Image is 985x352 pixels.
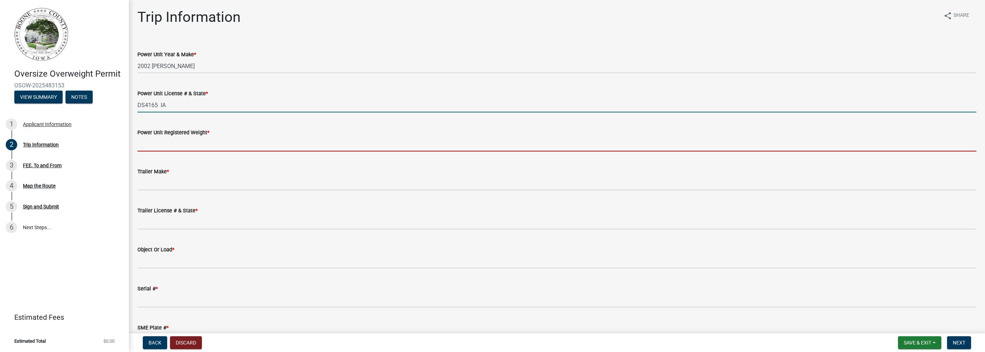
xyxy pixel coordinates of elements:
[6,119,17,130] div: 1
[947,336,971,349] button: Next
[14,95,63,100] wm-modal-confirm: Summary
[170,336,202,349] button: Discard
[23,142,59,147] div: Trip Information
[6,139,17,150] div: 2
[137,9,241,26] h1: Trip Information
[898,336,941,349] button: Save & Exit
[137,208,198,213] label: Trailer License # & State
[23,163,62,168] div: FEE, To and From
[14,339,46,343] span: Estimated Total
[943,11,952,20] i: share
[954,11,969,20] span: Share
[137,169,169,174] label: Trailer Make
[103,339,115,343] span: $0.00
[65,91,93,103] button: Notes
[137,286,158,291] label: Serial #
[6,310,117,324] a: Estimated Fees
[14,69,123,79] h4: Oversize Overweight Permit
[938,9,975,23] button: shareShare
[23,183,55,188] div: Map the Route
[904,340,931,346] span: Save & Exit
[6,180,17,192] div: 4
[143,336,167,349] button: Back
[137,130,209,135] label: Power Unit Registered Weight
[14,91,63,103] button: View Summary
[23,204,59,209] div: Sign and Submit
[137,326,169,331] label: SME Plate #
[137,91,208,96] label: Power Unit License # & State
[14,8,69,61] img: Boone County, Iowa
[6,201,17,212] div: 5
[6,222,17,233] div: 6
[14,82,115,89] span: OSOW-2025483153
[65,95,93,100] wm-modal-confirm: Notes
[953,340,965,346] span: Next
[137,247,174,252] label: Object Or Load
[149,340,161,346] span: Back
[23,122,72,127] div: Applicant Information
[6,160,17,171] div: 3
[137,52,196,57] label: Power Unit Year & Make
